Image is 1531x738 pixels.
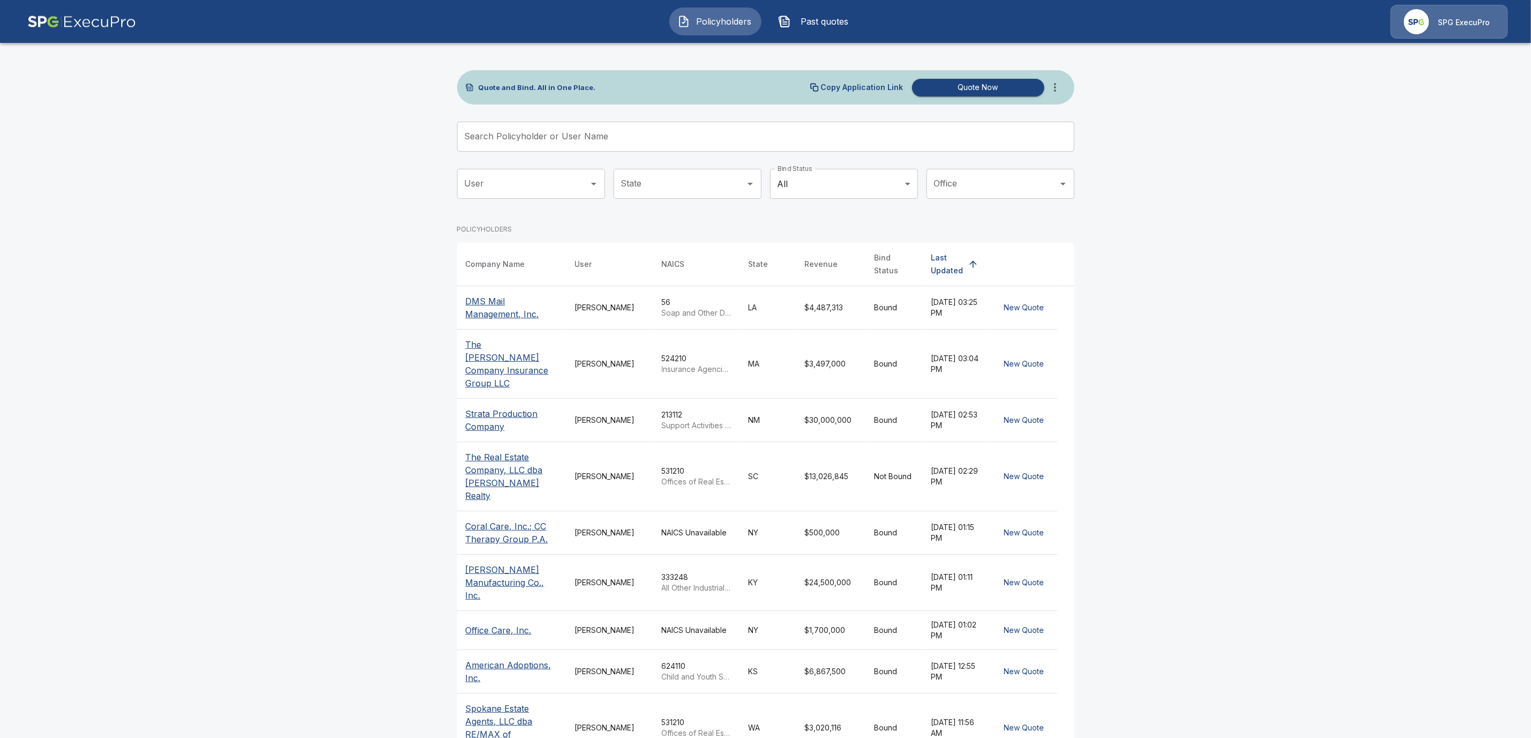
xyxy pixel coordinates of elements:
div: All [770,169,918,199]
td: [DATE] 02:29 PM [923,442,991,511]
span: Past quotes [795,15,854,28]
td: Not Bound [866,442,923,511]
button: Open [1056,176,1071,191]
div: NAICS [662,258,685,271]
td: [DATE] 03:25 PM [923,286,991,330]
td: $24,500,000 [796,555,866,611]
td: [DATE] 01:02 PM [923,611,991,650]
div: [PERSON_NAME] [575,359,645,369]
td: [DATE] 12:55 PM [923,650,991,694]
p: The Real Estate Company, LLC dba [PERSON_NAME] Realty [466,451,558,502]
td: $30,000,000 [796,399,866,442]
button: Open [586,176,601,191]
img: Policyholders Icon [677,15,690,28]
td: NAICS Unavailable [653,511,740,555]
td: SC [740,442,796,511]
td: KS [740,650,796,694]
span: Policyholders [694,15,753,28]
td: Bound [866,511,923,555]
label: Bind Status [778,164,812,173]
td: $6,867,500 [796,650,866,694]
img: Agency Icon [1404,9,1429,34]
button: New Quote [1000,718,1049,738]
div: [PERSON_NAME] [575,722,645,733]
button: New Quote [1000,467,1049,487]
button: Quote Now [912,79,1044,96]
td: [DATE] 02:53 PM [923,399,991,442]
button: New Quote [1000,573,1049,593]
td: Bound [866,286,923,330]
div: Revenue [805,258,838,271]
div: 524210 [662,353,731,375]
td: Bound [866,611,923,650]
img: Past quotes Icon [778,15,791,28]
p: Office Care, Inc. [466,624,532,637]
button: New Quote [1000,523,1049,543]
p: Insurance Agencies and Brokerages [662,364,731,375]
p: SPG ExecuPro [1438,17,1490,28]
div: [PERSON_NAME] [575,625,645,636]
button: Open [743,176,758,191]
p: POLICYHOLDERS [457,225,512,234]
button: New Quote [1000,298,1049,318]
p: The [PERSON_NAME] Company Insurance Group LLC [466,338,558,390]
a: Quote Now [908,79,1044,96]
button: more [1044,77,1066,98]
td: NY [740,611,796,650]
p: Strata Production Company [466,407,558,433]
p: Soap and Other Detergent Manufacturing [662,308,731,318]
div: [PERSON_NAME] [575,666,645,677]
button: Past quotes IconPast quotes [770,8,862,35]
p: Copy Application Link [821,84,903,91]
p: Coral Care, Inc.; CC Therapy Group P.A. [466,520,558,546]
div: State [749,258,768,271]
button: Policyholders IconPolicyholders [669,8,761,35]
p: Child and Youth Services [662,672,731,682]
div: 56 [662,297,731,318]
img: AA Logo [27,5,136,39]
td: $13,026,845 [796,442,866,511]
div: [PERSON_NAME] [575,471,645,482]
p: American Adoptions, Inc. [466,659,558,684]
td: KY [740,555,796,611]
div: 213112 [662,409,731,431]
div: 333248 [662,572,731,593]
div: [PERSON_NAME] [575,527,645,538]
p: All Other Industrial Machinery Manufacturing [662,583,731,593]
button: New Quote [1000,662,1049,682]
p: Support Activities for Oil and Gas Operations [662,420,731,431]
td: [DATE] 01:15 PM [923,511,991,555]
div: [PERSON_NAME] [575,302,645,313]
div: [PERSON_NAME] [575,577,645,588]
p: DMS Mail Management, Inc. [466,295,558,320]
td: NM [740,399,796,442]
p: Offices of Real Estate Agents and Brokers [662,476,731,487]
button: New Quote [1000,411,1049,430]
a: Agency IconSPG ExecuPro [1391,5,1508,39]
div: Company Name [466,258,525,271]
td: Bound [866,330,923,399]
th: Bind Status [866,243,923,286]
td: $500,000 [796,511,866,555]
div: [PERSON_NAME] [575,415,645,426]
td: $3,497,000 [796,330,866,399]
td: MA [740,330,796,399]
td: LA [740,286,796,330]
td: Bound [866,650,923,694]
td: $4,487,313 [796,286,866,330]
button: New Quote [1000,621,1049,640]
td: [DATE] 01:11 PM [923,555,991,611]
p: Quote and Bind. All in One Place. [479,84,596,91]
p: [PERSON_NAME] Manufacturing Co., Inc. [466,563,558,602]
td: [DATE] 03:04 PM [923,330,991,399]
td: Bound [866,399,923,442]
td: Bound [866,555,923,611]
div: User [575,258,592,271]
div: 531210 [662,466,731,487]
button: New Quote [1000,354,1049,374]
div: Last Updated [931,251,964,277]
td: NAICS Unavailable [653,611,740,650]
div: 624110 [662,661,731,682]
